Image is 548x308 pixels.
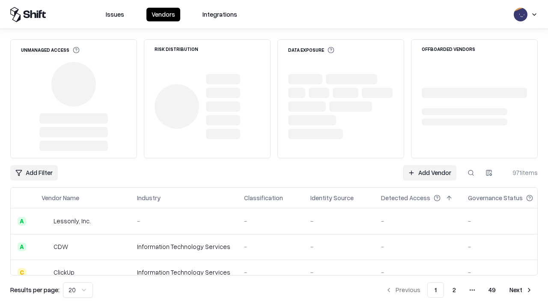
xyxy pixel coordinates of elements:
[468,268,547,277] div: -
[21,47,80,53] div: Unmanaged Access
[42,268,50,277] img: ClickUp
[244,242,297,251] div: -
[244,268,297,277] div: -
[381,193,430,202] div: Detected Access
[310,242,367,251] div: -
[310,193,354,202] div: Identity Source
[468,242,547,251] div: -
[197,8,242,21] button: Integrations
[54,242,68,251] div: CDW
[288,47,334,53] div: Data Exposure
[503,168,538,177] div: 971 items
[137,216,230,225] div: -
[137,268,230,277] div: Information Technology Services
[381,242,454,251] div: -
[422,47,475,51] div: Offboarded Vendors
[42,193,79,202] div: Vendor Name
[42,243,50,251] img: CDW
[380,282,538,298] nav: pagination
[137,193,161,202] div: Industry
[54,268,74,277] div: ClickUp
[468,216,547,225] div: -
[446,282,463,298] button: 2
[310,216,367,225] div: -
[403,165,456,181] a: Add Vendor
[381,268,454,277] div: -
[18,243,26,251] div: A
[427,282,444,298] button: 1
[482,282,503,298] button: 49
[10,165,58,181] button: Add Filter
[54,216,91,225] div: Lessonly, Inc.
[468,193,523,202] div: Governance Status
[10,285,60,294] p: Results per page:
[18,268,26,277] div: C
[42,217,50,225] img: Lessonly, Inc.
[244,193,283,202] div: Classification
[381,216,454,225] div: -
[137,242,230,251] div: Information Technology Services
[146,8,180,21] button: Vendors
[504,282,538,298] button: Next
[18,217,26,225] div: A
[155,47,198,51] div: Risk Distribution
[101,8,129,21] button: Issues
[310,268,367,277] div: -
[244,216,297,225] div: -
